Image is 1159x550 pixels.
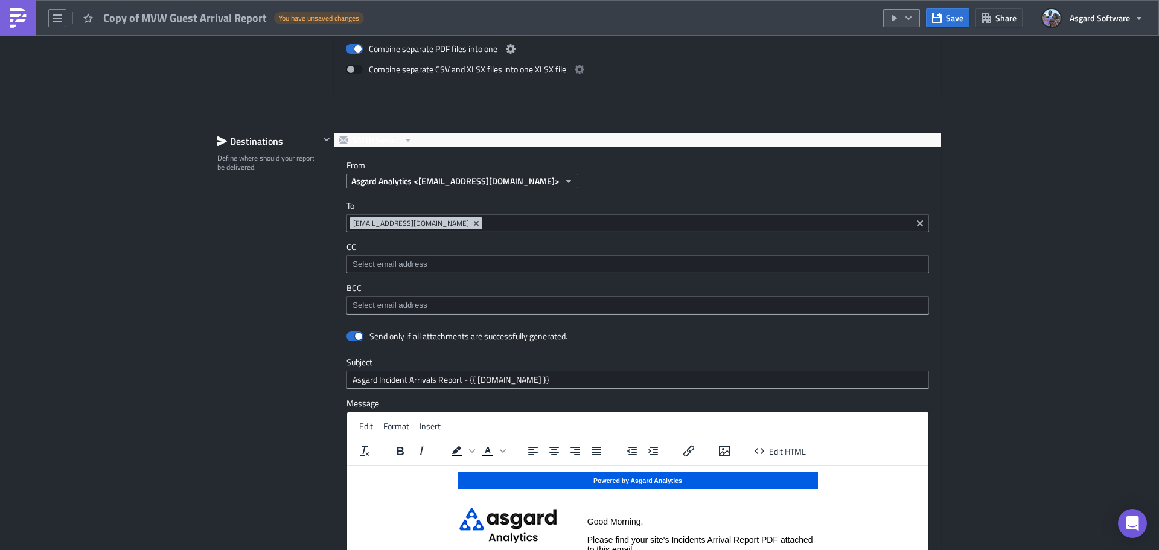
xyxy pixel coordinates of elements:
[544,443,564,459] button: Align center
[111,6,471,23] td: Powered by Asgard Analytics
[1118,509,1147,538] div: Open Intercom Messenger
[359,420,373,432] span: Edit
[678,443,699,459] button: Insert/edit link
[279,13,359,23] span: You have unsaved changes
[586,443,607,459] button: Justify
[926,8,969,27] button: Save
[643,443,663,459] button: Increase indent
[217,153,319,172] div: Define where should your report be delivered.
[346,160,941,171] label: From
[477,443,508,459] div: Text color
[346,200,929,211] label: To
[411,443,432,459] button: Italic
[354,443,375,459] button: Clear formatting
[1041,8,1062,28] img: Avatar
[346,174,578,188] button: Asgard Analytics <[EMAIL_ADDRESS][DOMAIN_NAME]>
[565,443,586,459] button: Align right
[769,444,806,457] span: Edit HTML
[334,133,417,147] button: SMTP Server
[350,299,925,312] input: Select em ail add ress
[240,51,470,60] p: Good Morning,
[350,258,925,270] input: Select em ail add ress
[420,420,441,432] span: Insert
[240,97,470,116] p: This report contains past Incidents for guests arriving within the next 3 weeks.
[5,5,576,269] body: Rich Text Area. Press ALT-0 for help.
[471,217,482,229] button: Remove Tag
[975,8,1023,27] button: Share
[390,443,410,459] button: Bold
[946,11,963,24] span: Save
[369,62,566,77] span: Combine separate CSV and XLSX files into one XLSX file
[240,69,470,88] p: Please find your site's Incidents Arrival Report PDF attached to this email.
[112,42,214,77] img: Asgard Analytics
[8,8,28,28] img: PushMetrics
[913,216,927,231] button: Clear selected items
[622,443,642,459] button: Decrease indent
[523,443,543,459] button: Align left
[346,398,929,409] label: Message
[369,331,567,342] div: Send only if all attachments are successfully generated.
[447,443,477,459] div: Background color
[353,133,399,147] span: SMTP Server
[1035,5,1150,31] button: Asgard Software
[383,420,409,432] span: Format
[346,283,929,293] label: BCC
[217,132,319,150] div: Destinations
[995,11,1017,24] span: Share
[750,443,811,459] button: Edit HTML
[103,11,268,25] span: Copy of MVW Guest Arrival Report
[369,42,497,56] span: Combine separate PDF files into one
[319,132,334,147] button: Hide content
[353,219,469,228] span: [EMAIL_ADDRESS][DOMAIN_NAME]
[346,241,929,252] label: CC
[714,443,735,459] button: Insert/edit image
[1070,11,1130,24] span: Asgard Software
[346,357,929,368] label: Subject
[351,174,560,187] span: Asgard Analytics <[EMAIL_ADDRESS][DOMAIN_NAME]>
